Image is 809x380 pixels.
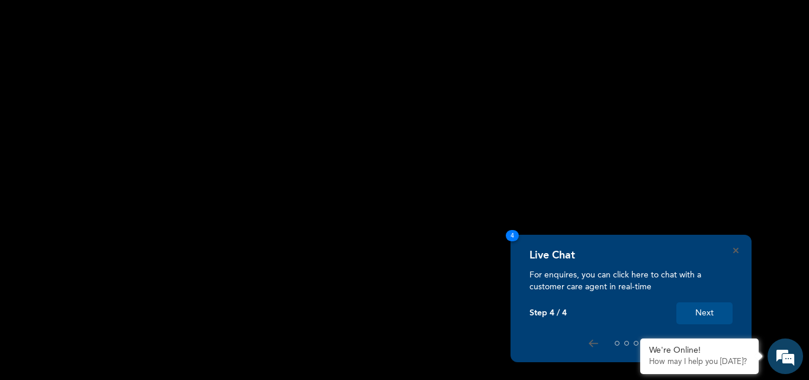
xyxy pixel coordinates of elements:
[649,357,750,367] p: How may I help you today?
[506,230,519,241] span: 4
[733,248,739,253] button: Close
[529,249,575,262] h4: Live Chat
[649,346,750,356] div: We're Online!
[529,308,567,318] p: Step 4 / 4
[529,269,733,293] p: For enquires, you can click here to chat with a customer care agent in real-time
[676,302,733,324] button: Next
